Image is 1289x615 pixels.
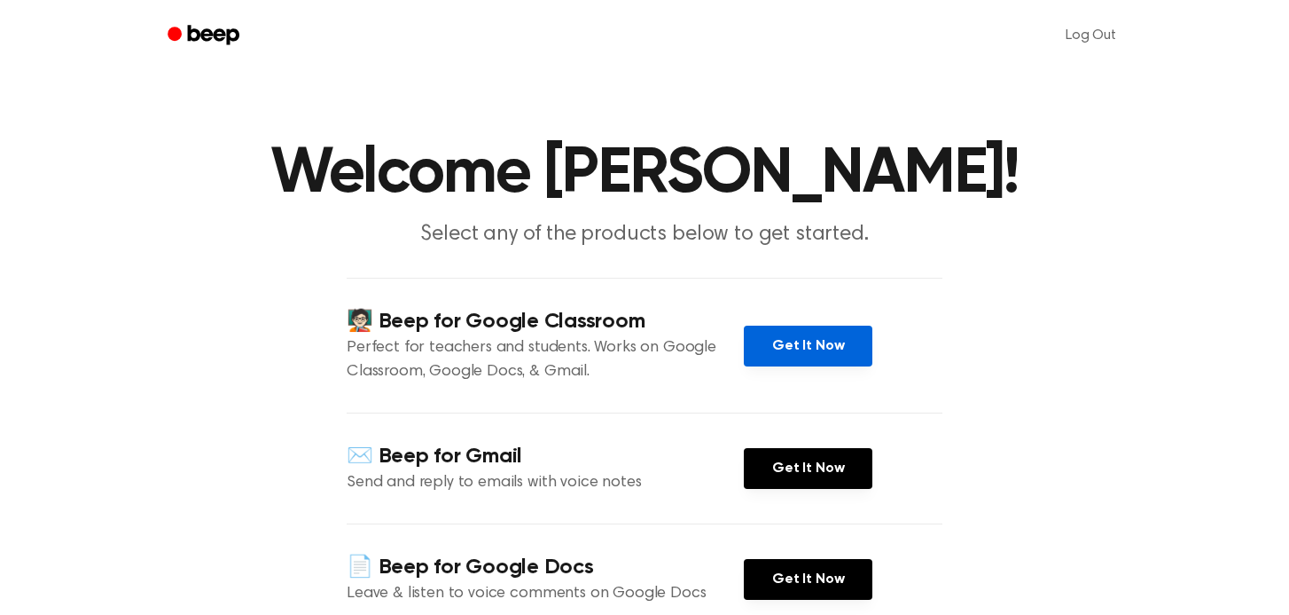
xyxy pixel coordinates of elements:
[191,142,1098,206] h1: Welcome [PERSON_NAME]!
[1048,14,1134,57] a: Log Out
[347,471,744,495] p: Send and reply to emails with voice notes
[347,582,744,606] p: Leave & listen to voice comments on Google Docs
[155,19,255,53] a: Beep
[347,442,744,471] h4: ✉️ Beep for Gmail
[744,448,872,489] a: Get It Now
[744,326,872,367] a: Get It Now
[347,336,744,384] p: Perfect for teachers and students. Works on Google Classroom, Google Docs, & Gmail.
[744,559,872,600] a: Get It Now
[304,220,985,249] p: Select any of the products below to get started.
[347,553,744,582] h4: 📄 Beep for Google Docs
[347,307,744,336] h4: 🧑🏻‍🏫 Beep for Google Classroom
